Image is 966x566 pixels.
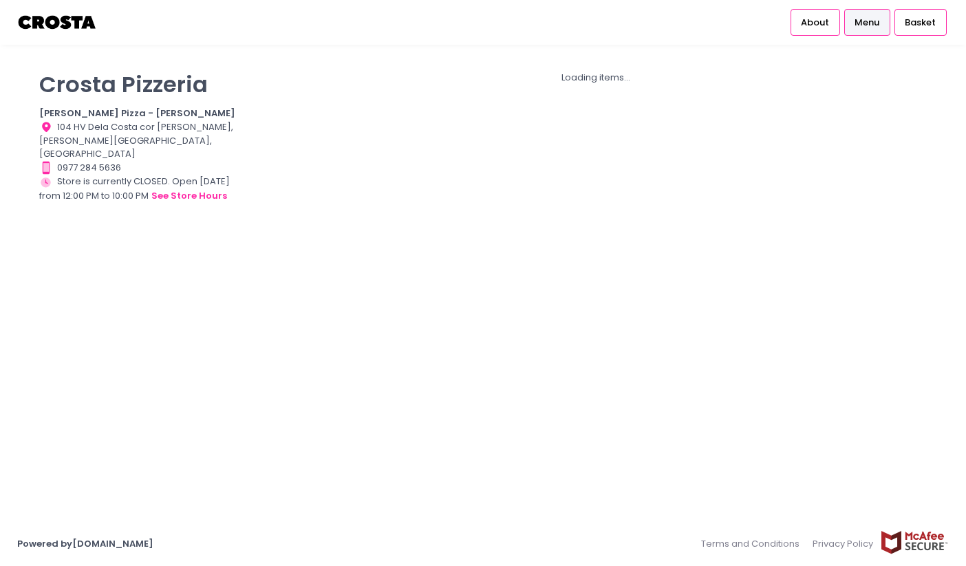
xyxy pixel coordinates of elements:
[801,16,829,30] span: About
[39,175,248,204] div: Store is currently CLOSED. Open [DATE] from 12:00 PM to 10:00 PM
[880,530,949,554] img: mcafee-secure
[905,16,936,30] span: Basket
[855,16,879,30] span: Menu
[39,107,235,120] b: [PERSON_NAME] Pizza - [PERSON_NAME]
[844,9,890,35] a: Menu
[266,71,927,85] div: Loading items...
[791,9,840,35] a: About
[39,120,248,161] div: 104 HV Dela Costa cor [PERSON_NAME], [PERSON_NAME][GEOGRAPHIC_DATA], [GEOGRAPHIC_DATA]
[39,161,248,175] div: 0977 284 5636
[17,10,98,34] img: logo
[806,530,881,557] a: Privacy Policy
[17,537,153,550] a: Powered by[DOMAIN_NAME]
[151,188,228,204] button: see store hours
[701,530,806,557] a: Terms and Conditions
[39,71,248,98] p: Crosta Pizzeria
